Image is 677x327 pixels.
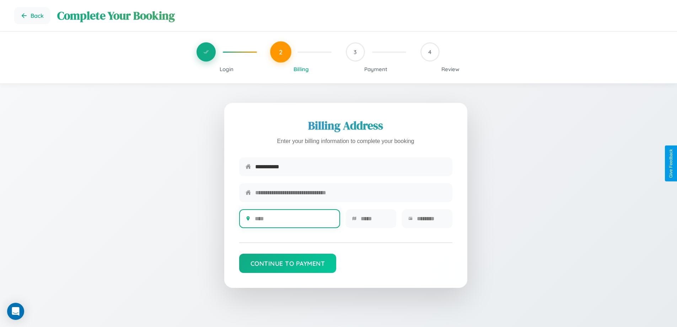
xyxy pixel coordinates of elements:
button: Continue to Payment [239,254,337,273]
span: 4 [428,48,431,56]
p: Enter your billing information to complete your booking [239,136,452,147]
h2: Billing Address [239,118,452,133]
span: Payment [364,66,387,73]
span: 2 [279,48,283,56]
span: 3 [354,48,357,56]
div: Open Intercom Messenger [7,303,24,320]
span: Login [220,66,233,73]
h1: Complete Your Booking [57,8,663,23]
span: Billing [294,66,309,73]
button: Go back [14,7,50,24]
span: Review [441,66,460,73]
div: Give Feedback [668,149,673,178]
